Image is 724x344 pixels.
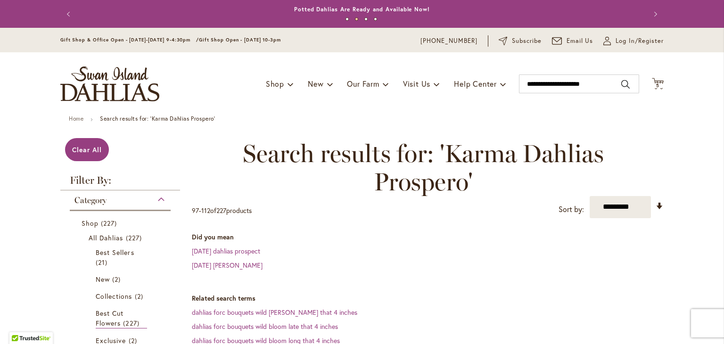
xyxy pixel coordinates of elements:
[60,37,199,43] span: Gift Shop & Office Open - [DATE]-[DATE] 9-4:30pm /
[192,322,338,331] a: dahlias forc bouquets wild bloom late that 4 inches
[192,308,357,317] a: dahlias forc bouquets wild [PERSON_NAME] that 4 inches
[192,246,260,255] a: [DATE] dahlias prospect
[192,203,252,218] p: - of products
[603,36,664,46] a: Log In/Register
[96,247,147,267] a: Best Sellers
[308,79,323,89] span: New
[616,36,664,46] span: Log In/Register
[96,257,110,267] span: 21
[216,206,226,215] span: 227
[96,248,134,257] span: Best Sellers
[96,292,132,301] span: Collections
[96,274,147,284] a: New
[69,115,83,122] a: Home
[403,79,430,89] span: Visit Us
[199,37,281,43] span: Gift Shop Open - [DATE] 10-3pm
[72,145,102,154] span: Clear All
[74,195,107,205] span: Category
[364,17,368,21] button: 3 of 4
[192,261,263,270] a: [DATE] [PERSON_NAME]
[420,36,477,46] a: [PHONE_NUMBER]
[96,291,147,301] a: Collections
[126,233,144,243] span: 227
[89,233,123,242] span: All Dahlias
[355,17,358,21] button: 2 of 4
[135,291,146,301] span: 2
[82,218,161,228] a: Shop
[60,175,180,190] strong: Filter By:
[559,201,584,218] label: Sort by:
[192,206,199,215] span: 97
[512,36,542,46] span: Subscribe
[192,139,654,196] span: Search results for: 'Karma Dahlias Prospero'
[60,5,79,24] button: Previous
[346,17,349,21] button: 1 of 4
[7,311,33,337] iframe: Launch Accessibility Center
[294,6,430,13] a: Potted Dahlias Are Ready and Available Now!
[454,79,497,89] span: Help Center
[567,36,593,46] span: Email Us
[201,206,210,215] span: 112
[652,78,664,90] button: 5
[347,79,379,89] span: Our Farm
[96,275,110,284] span: New
[82,219,99,228] span: Shop
[552,36,593,46] a: Email Us
[645,5,664,24] button: Next
[60,66,159,101] a: store logo
[96,309,123,328] span: Best Cut Flowers
[123,318,141,328] span: 227
[192,294,664,303] dt: Related search terms
[266,79,284,89] span: Shop
[374,17,377,21] button: 4 of 4
[96,308,147,328] a: Best Cut Flowers
[65,138,109,161] a: Clear All
[112,274,123,284] span: 2
[656,82,659,89] span: 5
[499,36,542,46] a: Subscribe
[192,232,664,242] dt: Did you mean
[101,218,119,228] span: 227
[100,115,215,122] strong: Search results for: 'Karma Dahlias Prospero'
[89,233,154,243] a: All Dahlias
